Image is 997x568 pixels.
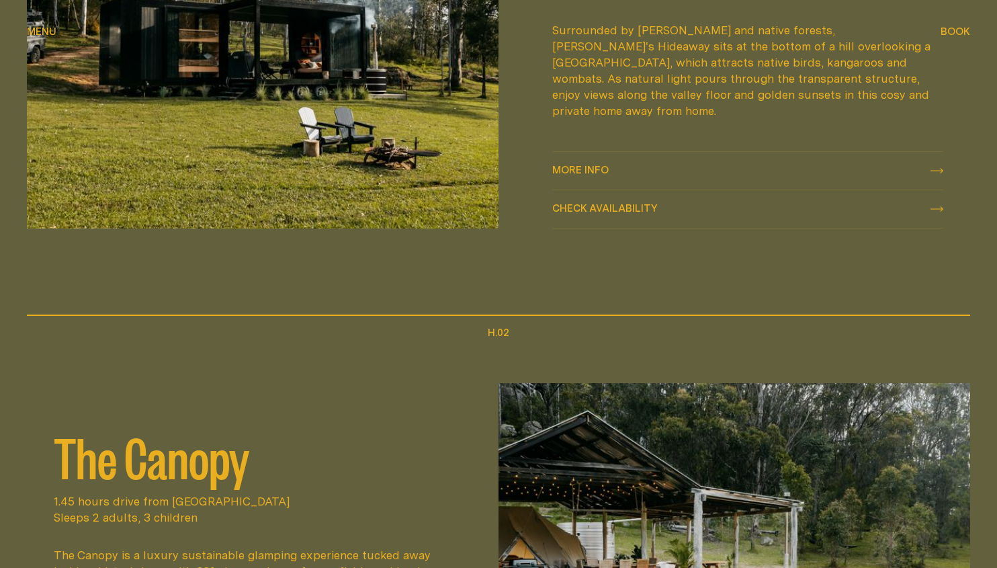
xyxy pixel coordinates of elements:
[552,165,609,175] span: More info
[54,429,445,483] h2: The Canopy
[941,26,970,36] span: Book
[552,190,943,228] button: check availability
[54,493,445,510] span: 1.45 hours drive from [GEOGRAPHIC_DATA]
[552,22,939,119] div: Surrounded by [PERSON_NAME] and native forests, [PERSON_NAME]'s Hideaway sits at the bottom of a ...
[54,510,445,526] span: Sleeps 2 adults, 3 children
[27,26,56,36] span: Menu
[552,203,658,213] span: Check availability
[941,24,970,40] button: show booking tray
[552,152,943,190] a: More info
[27,24,56,40] button: show menu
